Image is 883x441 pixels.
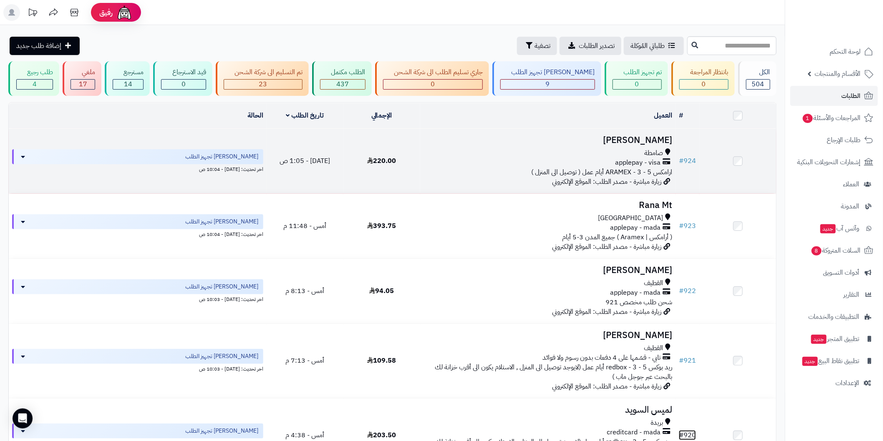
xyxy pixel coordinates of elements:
div: 0 [383,80,482,89]
span: 94.05 [369,286,394,296]
span: # [679,221,684,231]
span: creditcard - mada [607,428,661,437]
span: 17 [79,79,87,89]
span: 4 [33,79,37,89]
span: [PERSON_NAME] تجهيز الطلب [185,352,258,361]
a: #921 [679,356,696,366]
div: 17 [71,80,94,89]
div: اخر تحديث: [DATE] - 10:04 ص [12,229,263,238]
h3: Rana Mt [424,200,672,210]
span: طلباتي المُوكلة [631,41,665,51]
span: [PERSON_NAME] تجهيز الطلب [185,283,258,291]
a: طلبات الإرجاع [790,130,878,150]
a: المراجعات والأسئلة1 [790,108,878,128]
a: # [679,110,683,120]
span: [DATE] - 1:05 ص [280,156,330,166]
div: طلب رجيع [16,68,53,77]
span: صامطة [644,148,663,158]
span: أدوات التسويق [823,267,860,278]
h3: [PERSON_NAME] [424,331,672,340]
div: تم تجهيز الطلب [613,68,662,77]
span: 1 [803,114,813,123]
span: السلات المتروكة [811,245,861,256]
span: # [679,356,684,366]
span: زيارة مباشرة - مصدر الطلب: الموقع الإلكتروني [552,307,661,317]
span: تصفية [535,41,550,51]
h3: [PERSON_NAME] [424,266,672,275]
img: logo-2.png [826,23,875,41]
span: إضافة طلب جديد [16,41,61,51]
div: بانتظار المراجعة [679,68,728,77]
span: 0 [702,79,706,89]
a: جاري تسليم الطلب الى شركة الشحن 0 [373,61,491,96]
a: #922 [679,286,696,296]
a: تم تجهيز الطلب 0 [603,61,670,96]
span: زيارة مباشرة - مصدر الطلب: الموقع الإلكتروني [552,381,661,391]
h3: لميس السويد [424,405,672,415]
span: ( أرامكس | Aramex ) جميع المدن 3-5 أيام [562,232,672,242]
span: العملاء [843,178,860,190]
a: الإعدادات [790,373,878,393]
span: أمس - 11:48 م [283,221,326,231]
a: تحديثات المنصة [22,4,43,23]
a: #920 [679,430,696,440]
span: [PERSON_NAME] تجهيز الطلب [185,427,258,435]
span: 0 [431,79,435,89]
a: طلب رجيع 4 [7,61,61,96]
span: أمس - 4:38 م [285,430,324,440]
a: المدونة [790,196,878,216]
div: اخر تحديث: [DATE] - 10:04 ص [12,164,263,173]
span: التطبيقات والخدمات [809,311,860,323]
span: أمس - 7:13 م [285,356,324,366]
span: الطلبات [842,90,861,102]
span: 393.75 [367,221,396,231]
div: 23 [224,80,302,89]
span: الإعدادات [836,377,860,389]
div: قيد الاسترجاع [161,68,206,77]
span: جديد [811,335,827,344]
span: وآتس آب [820,223,860,234]
div: جاري تسليم الطلب الى شركة الشحن [383,68,483,77]
span: 220.00 [367,156,396,166]
a: الإجمالي [371,110,392,120]
a: أدوات التسويق [790,263,878,283]
div: 0 [161,80,205,89]
h3: [PERSON_NAME] [424,135,672,145]
a: قيد الاسترجاع 0 [151,61,214,96]
div: اخر تحديث: [DATE] - 10:03 ص [12,364,263,373]
span: رفيق [99,8,113,18]
a: #924 [679,156,696,166]
a: التطبيقات والخدمات [790,307,878,327]
div: ملغي [71,68,95,77]
span: تابي - قسّمها على 4 دفعات بدون رسوم ولا فوائد [542,353,661,363]
a: تطبيق المتجرجديد [790,329,878,349]
span: # [679,286,684,296]
div: 14 [113,80,143,89]
span: 9 [545,79,550,89]
div: اخر تحديث: [DATE] - 10:03 ص [12,294,263,303]
div: Open Intercom Messenger [13,408,33,428]
div: تم التسليم الى شركة الشحن [224,68,303,77]
a: لوحة التحكم [790,42,878,62]
span: 504 [752,79,764,89]
span: القطيف [644,343,663,353]
span: أمس - 8:13 م [285,286,324,296]
div: 4 [17,80,53,89]
span: 203.50 [367,430,396,440]
span: # [679,156,684,166]
div: 0 [613,80,661,89]
a: وآتس آبجديد [790,218,878,238]
img: ai-face.png [116,4,133,21]
a: طلباتي المُوكلة [624,37,684,55]
span: applepay - mada [610,223,661,233]
span: [GEOGRAPHIC_DATA] [598,213,663,223]
span: ريد بوكس redbox - 3 - 5 أيام عمل (لايوجد توصيل الى المنزل , الاستلام يكون الى أقرب خزانة لك بالبح... [435,362,672,382]
a: الطلب مكتمل 437 [310,61,373,96]
span: applepay - mada [610,288,661,298]
a: تم التسليم الى شركة الشحن 23 [214,61,310,96]
a: الطلبات [790,86,878,106]
span: ارامكس ARAMEX - 3 - 5 أيام عمل ( توصيل الى المنزل ) [531,167,672,177]
a: العملاء [790,174,878,194]
span: طلبات الإرجاع [827,134,861,146]
a: تصدير الطلبات [560,37,621,55]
